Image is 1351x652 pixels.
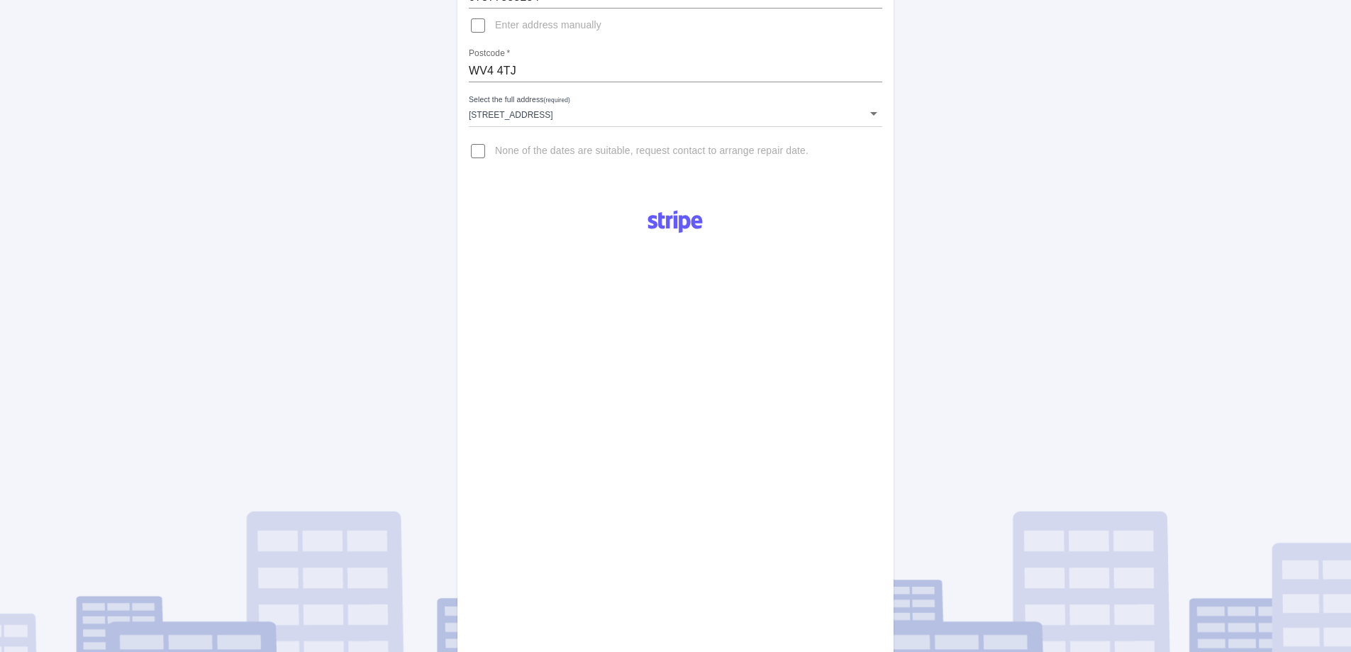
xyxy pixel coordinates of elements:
[495,144,808,158] span: None of the dates are suitable, request contact to arrange repair date.
[469,48,510,60] label: Postcode
[495,18,601,33] span: Enter address manually
[469,94,570,106] label: Select the full address
[544,97,570,104] small: (required)
[469,101,882,126] div: [STREET_ADDRESS]
[640,205,711,239] img: Logo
